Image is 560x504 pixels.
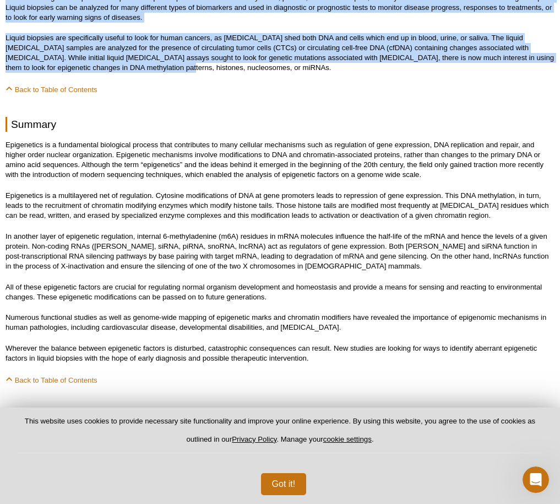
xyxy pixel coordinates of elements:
p: Wherever the balance between epigenetic factors is disturbed, catastrophic consequences can resul... [6,344,554,363]
p: Epigenetics is a multilayered net of regulation. Cytosine modifications of DNA at gene promoters ... [6,191,554,221]
p: This website uses cookies to provide necessary site functionality and improve your online experie... [18,416,542,453]
p: Liquid biopsies are specifically useful to look for human cancers, as [MEDICAL_DATA] shed both DN... [6,33,554,73]
p: Epigenetics is a fundamental biological process that contributes to many cellular mechanisms such... [6,140,554,180]
button: Got it! [261,473,307,495]
p: Numerous functional studies as well as genome-wide mapping of epigenetic marks and chromatin modi... [6,313,554,333]
h2: Summary [6,117,554,132]
p: All of these epigenetic factors are crucial for regulating normal organism development and homeos... [6,282,554,302]
p: In another layer of epigenetic regulation, internal 6-methyladenine (m6A) residues in mRNA molecu... [6,232,554,271]
a: Back to Table of Contents [6,85,97,94]
a: Privacy Policy [232,435,276,443]
button: cookie settings [323,435,372,443]
iframe: Intercom live chat [523,467,549,493]
a: Back to Table of Contents [6,376,97,384]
